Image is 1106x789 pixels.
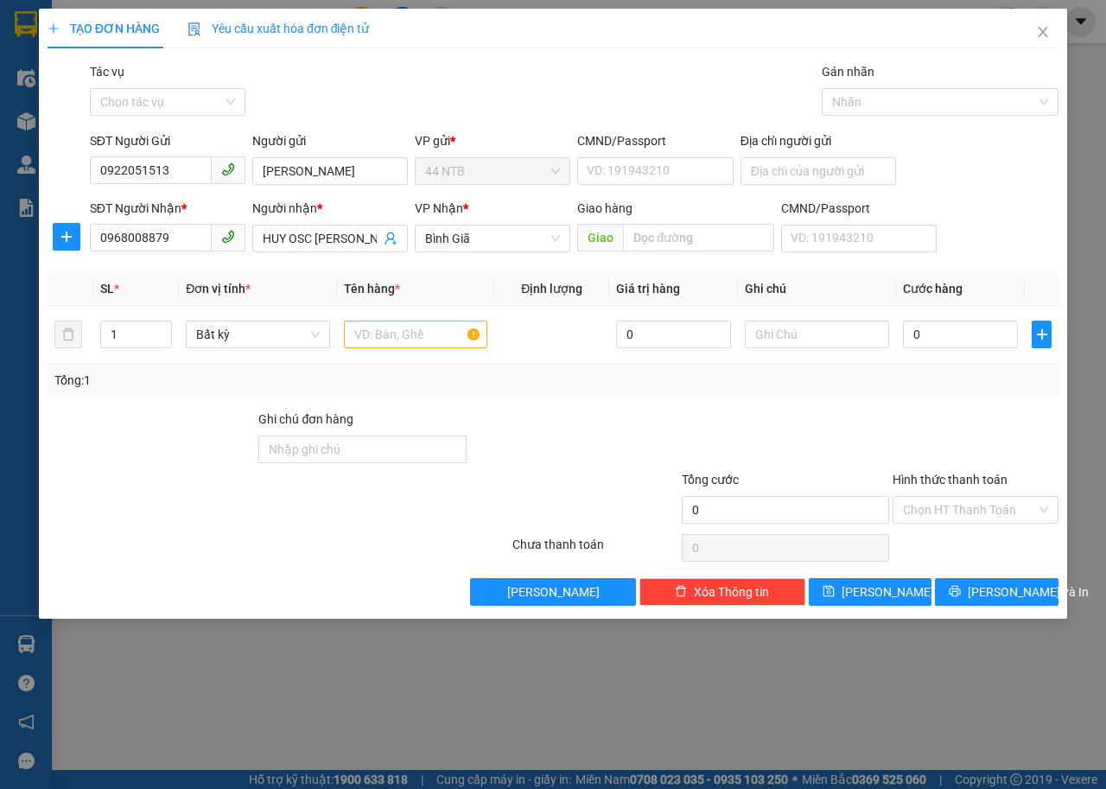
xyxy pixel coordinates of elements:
[415,201,463,215] span: VP Nhận
[935,578,1058,606] button: printer[PERSON_NAME] và In
[90,65,124,79] label: Tác vụ
[90,199,245,218] div: SĐT Người Nhận
[968,582,1089,601] span: [PERSON_NAME] và In
[507,582,600,601] span: [PERSON_NAME]
[470,578,636,606] button: [PERSON_NAME]
[1033,328,1051,341] span: plus
[100,282,114,296] span: SL
[741,157,896,185] input: Địa chỉ của người gửi
[188,22,370,35] span: Yêu cầu xuất hóa đơn điện tử
[53,223,80,251] button: plus
[252,199,408,218] div: Người nhận
[48,22,160,35] span: TẠO ĐƠN HÀNG
[221,230,235,244] span: phone
[903,282,963,296] span: Cước hàng
[577,201,632,215] span: Giao hàng
[425,226,560,251] span: Bình Giã
[949,585,961,599] span: printer
[1019,9,1067,57] button: Close
[252,131,408,150] div: Người gửi
[616,321,731,348] input: 0
[511,535,680,565] div: Chưa thanh toán
[188,22,201,36] img: icon
[186,282,251,296] span: Đơn vị tính
[639,578,805,606] button: deleteXóa Thông tin
[675,585,687,599] span: delete
[741,131,896,150] div: Địa chỉ người gửi
[616,282,680,296] span: Giá trị hàng
[577,224,623,251] span: Giao
[738,272,896,306] th: Ghi chú
[196,321,320,347] span: Bất kỳ
[623,224,773,251] input: Dọc đường
[1032,321,1052,348] button: plus
[1036,25,1050,39] span: close
[258,436,467,463] input: Ghi chú đơn hàng
[258,412,353,426] label: Ghi chú đơn hàng
[577,131,733,150] div: CMND/Passport
[823,585,835,599] span: save
[694,582,769,601] span: Xóa Thông tin
[425,158,560,184] span: 44 NTB
[344,321,488,348] input: VD: Bàn, Ghế
[48,22,60,35] span: plus
[415,131,570,150] div: VP gửi
[682,473,739,487] span: Tổng cước
[344,282,400,296] span: Tên hàng
[54,371,429,390] div: Tổng: 1
[521,282,582,296] span: Định lượng
[745,321,889,348] input: Ghi Chú
[822,65,874,79] label: Gán nhãn
[842,582,934,601] span: [PERSON_NAME]
[893,473,1007,487] label: Hình thức thanh toán
[809,578,932,606] button: save[PERSON_NAME]
[384,232,397,245] span: user-add
[781,199,937,218] div: CMND/Passport
[90,131,245,150] div: SĐT Người Gửi
[54,230,79,244] span: plus
[221,162,235,176] span: phone
[54,321,82,348] button: delete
